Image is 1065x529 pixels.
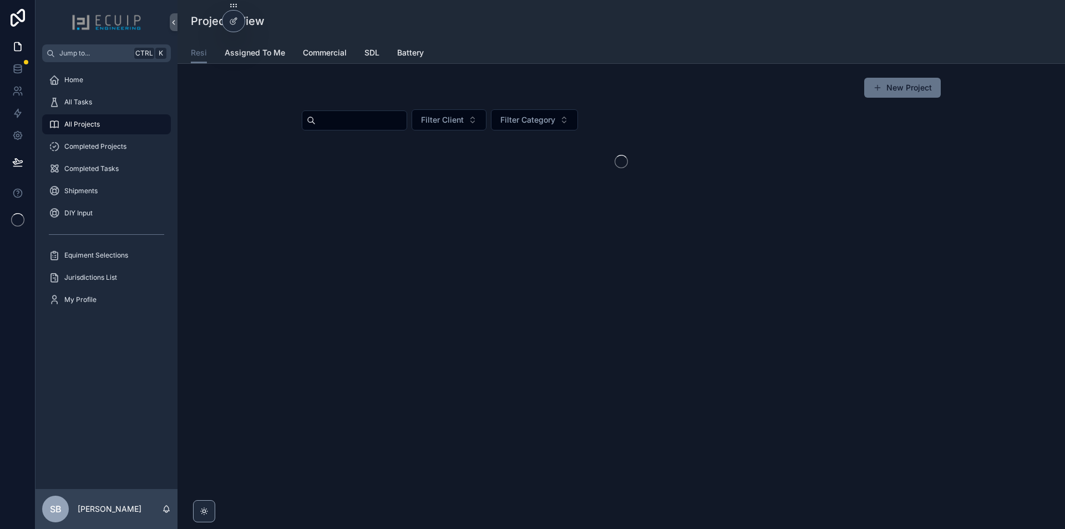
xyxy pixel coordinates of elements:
span: Ctrl [134,48,154,59]
button: Select Button [412,109,486,130]
span: K [156,49,165,58]
a: Jurisdictions List [42,268,171,288]
a: Shipments [42,181,171,201]
span: Jurisdictions List [64,273,117,282]
span: All Projects [64,120,100,129]
a: Completed Projects [42,137,171,157]
a: Commercial [303,43,347,65]
a: Assigned To Me [225,43,285,65]
span: All Tasks [64,98,92,107]
span: SDL [364,47,379,58]
span: Jump to... [59,49,130,58]
a: Resi [191,43,207,64]
button: Jump to...CtrlK [42,44,171,62]
button: Select Button [491,109,578,130]
span: DIY Input [64,209,93,218]
span: My Profile [64,295,97,304]
span: Battery [397,47,424,58]
span: Resi [191,47,207,58]
img: App logo [72,13,141,31]
span: Filter Client [421,114,464,125]
a: Equiment Selections [42,245,171,265]
div: scrollable content [35,62,177,324]
a: DIY Input [42,203,171,223]
span: Shipments [64,187,98,195]
span: SB [50,502,62,516]
a: All Projects [42,114,171,134]
a: Completed Tasks [42,159,171,179]
a: My Profile [42,290,171,310]
span: Home [64,75,83,84]
a: Battery [397,43,424,65]
button: New Project [864,78,941,98]
span: Completed Projects [64,142,126,151]
span: Commercial [303,47,347,58]
a: All Tasks [42,92,171,112]
span: Completed Tasks [64,164,119,173]
h1: Projects View [191,13,265,29]
p: [PERSON_NAME] [78,503,141,515]
span: Filter Category [500,114,555,125]
a: Home [42,70,171,90]
a: SDL [364,43,379,65]
span: Assigned To Me [225,47,285,58]
span: Equiment Selections [64,251,128,260]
